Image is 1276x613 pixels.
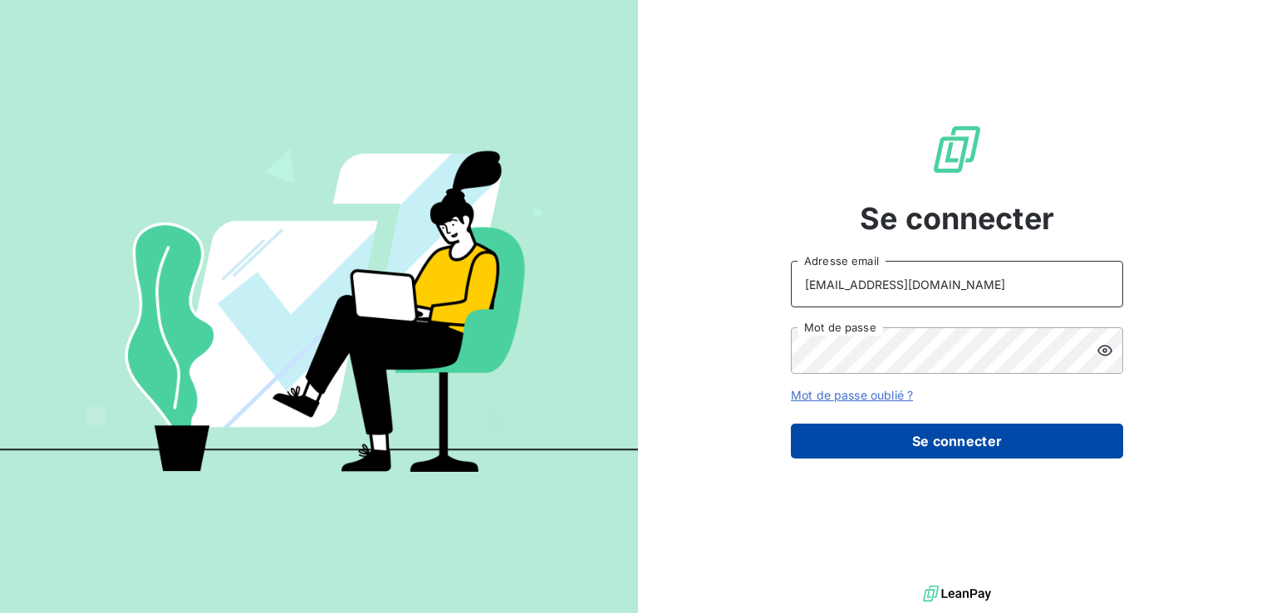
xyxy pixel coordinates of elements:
button: Se connecter [791,424,1123,459]
img: logo [923,581,991,606]
a: Mot de passe oublié ? [791,388,913,402]
img: Logo LeanPay [930,123,984,176]
span: Se connecter [860,196,1054,241]
input: placeholder [791,261,1123,307]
